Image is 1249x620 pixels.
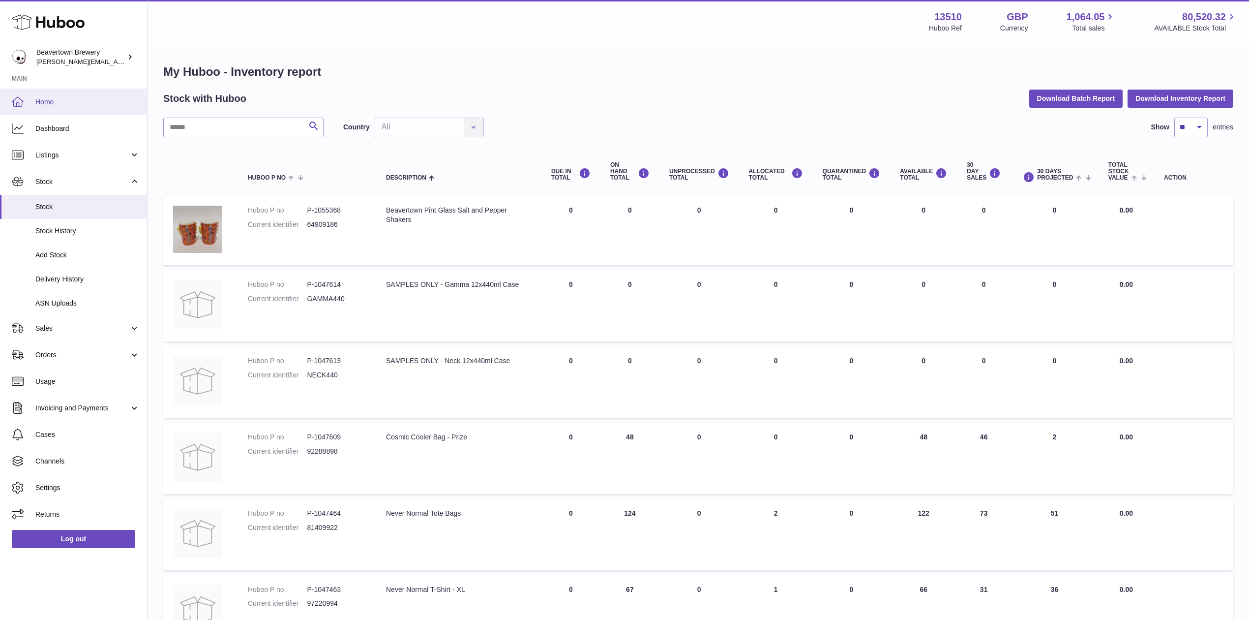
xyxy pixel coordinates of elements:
[600,346,659,418] td: 0
[173,206,222,253] img: product image
[600,270,659,341] td: 0
[610,162,650,182] div: ON HAND Total
[307,447,366,456] dd: 92288898
[957,499,1011,570] td: 73
[890,196,957,265] td: 0
[1120,357,1133,365] span: 0.00
[248,509,307,518] dt: Huboo P no
[35,151,129,160] span: Listings
[1067,10,1105,24] span: 1,064.05
[934,10,962,24] strong: 13510
[1151,123,1169,132] label: Show
[386,509,532,518] div: Never Normal Tote Bags
[307,585,366,594] dd: P-1047463
[957,196,1011,265] td: 0
[307,206,366,215] dd: P-1055368
[35,350,129,360] span: Orders
[35,430,140,439] span: Cases
[248,371,307,380] dt: Current identifier
[669,168,729,181] div: UNPROCESSED Total
[890,423,957,494] td: 48
[35,226,140,236] span: Stock History
[600,423,659,494] td: 48
[551,168,591,181] div: DUE IN TOTAL
[35,324,129,333] span: Sales
[823,168,881,181] div: QUARANTINED Total
[248,220,307,229] dt: Current identifier
[1120,280,1133,288] span: 0.00
[307,371,366,380] dd: NECK440
[35,275,140,284] span: Delivery History
[1011,423,1099,494] td: 2
[659,196,739,265] td: 0
[173,509,222,558] img: product image
[850,357,854,365] span: 0
[957,346,1011,418] td: 0
[248,599,307,608] dt: Current identifier
[929,24,962,33] div: Huboo Ref
[163,92,246,105] h2: Stock with Huboo
[890,270,957,341] td: 0
[386,175,426,181] span: Description
[35,483,140,493] span: Settings
[1067,10,1116,33] a: 1,064.05 Total sales
[900,168,947,181] div: AVAILABLE Total
[541,270,600,341] td: 0
[850,586,854,593] span: 0
[957,270,1011,341] td: 0
[739,499,813,570] td: 2
[957,423,1011,494] td: 46
[1154,10,1237,33] a: 80,520.32 AVAILABLE Stock Total
[248,206,307,215] dt: Huboo P no
[386,280,532,289] div: SAMPLES ONLY - Gamma 12x440ml Case
[890,499,957,570] td: 122
[307,220,366,229] dd: 64909186
[386,585,532,594] div: Never Normal T-Shirt - XL
[248,294,307,304] dt: Current identifier
[173,280,222,329] img: product image
[35,457,140,466] span: Channels
[307,356,366,366] dd: P-1047613
[248,280,307,289] dt: Huboo P no
[248,523,307,532] dt: Current identifier
[659,499,739,570] td: 0
[1164,175,1223,181] div: Action
[173,356,222,405] img: product image
[35,250,140,260] span: Add Stock
[1182,10,1226,24] span: 80,520.32
[12,530,135,548] a: Log out
[850,280,854,288] span: 0
[1011,270,1099,341] td: 0
[1120,509,1133,517] span: 0.00
[12,50,27,64] img: Matthew.McCormack@beavertownbrewery.co.uk
[600,196,659,265] td: 0
[35,124,140,133] span: Dashboard
[659,423,739,494] td: 0
[343,123,370,132] label: Country
[659,270,739,341] td: 0
[386,433,532,442] div: Cosmic Cooler Bag - Prize
[248,433,307,442] dt: Huboo P no
[739,423,813,494] td: 0
[1011,196,1099,265] td: 0
[541,196,600,265] td: 0
[1037,168,1073,181] span: 30 DAYS PROJECTED
[1128,90,1233,107] button: Download Inventory Report
[1000,24,1028,33] div: Currency
[307,294,366,304] dd: GAMMA440
[173,433,222,482] img: product image
[248,356,307,366] dt: Huboo P no
[35,377,140,386] span: Usage
[967,162,1001,182] div: 30 DAY SALES
[739,346,813,418] td: 0
[1213,123,1233,132] span: entries
[386,206,532,224] div: Beavertown Pint Glass Salt and Pepper Shakers
[541,346,600,418] td: 0
[850,509,854,517] span: 0
[890,346,957,418] td: 0
[307,280,366,289] dd: P-1047614
[36,58,250,65] span: [PERSON_NAME][EMAIL_ADDRESS][PERSON_NAME][DOMAIN_NAME]
[248,447,307,456] dt: Current identifier
[659,346,739,418] td: 0
[1108,162,1129,182] span: Total stock value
